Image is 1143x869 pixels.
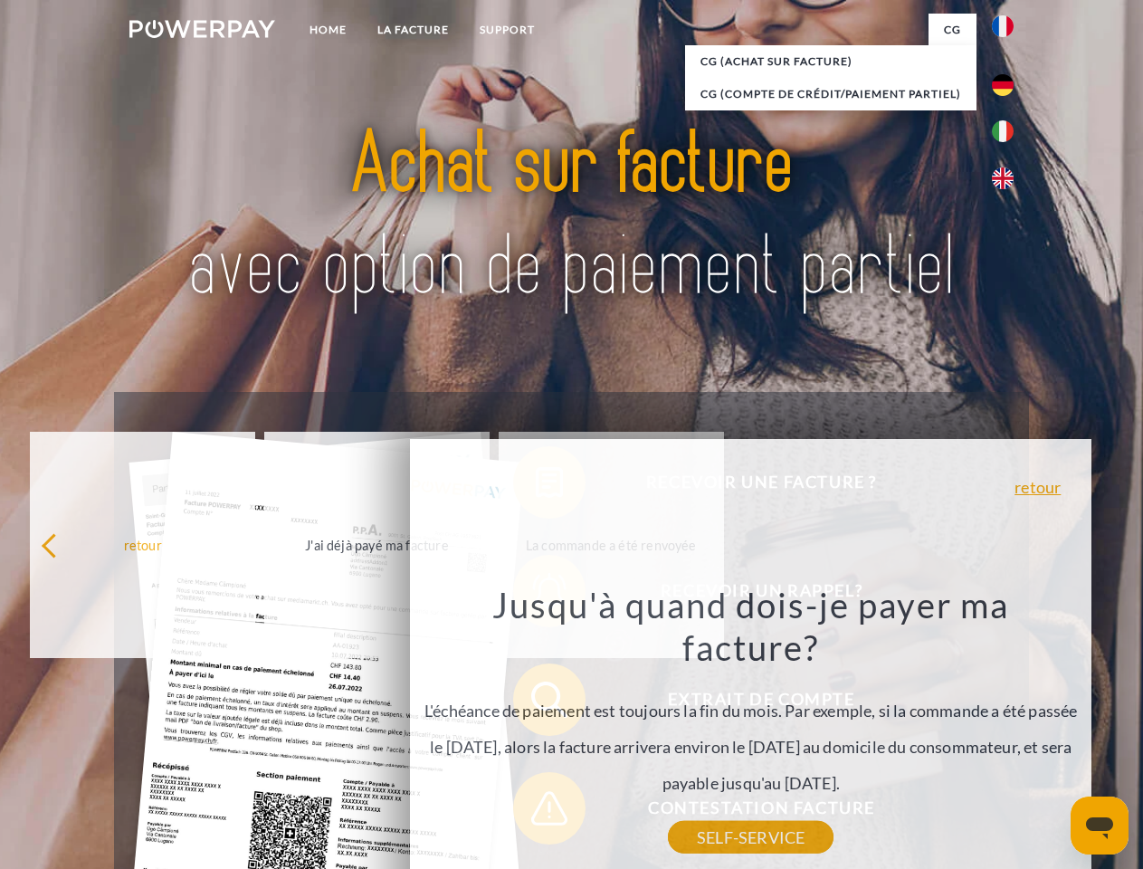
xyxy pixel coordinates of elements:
img: title-powerpay_fr.svg [173,87,970,347]
a: CG [929,14,976,46]
iframe: Bouton de lancement de la fenêtre de messagerie [1071,797,1129,855]
img: it [992,120,1014,142]
a: Home [294,14,362,46]
div: retour [41,532,244,557]
div: J'ai déjà payé ma facture [275,532,479,557]
a: CG (achat sur facture) [685,45,976,78]
img: logo-powerpay-white.svg [129,20,275,38]
h3: Jusqu'à quand dois-je payer ma facture? [421,583,1081,670]
a: CG (Compte de crédit/paiement partiel) [685,78,976,110]
a: retour [1014,479,1061,495]
div: L'échéance de paiement est toujours la fin du mois. Par exemple, si la commande a été passée le [... [421,583,1081,837]
img: de [992,74,1014,96]
a: SELF-SERVICE [668,821,833,854]
img: fr [992,15,1014,37]
a: LA FACTURE [362,14,464,46]
img: en [992,167,1014,189]
a: Support [464,14,550,46]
